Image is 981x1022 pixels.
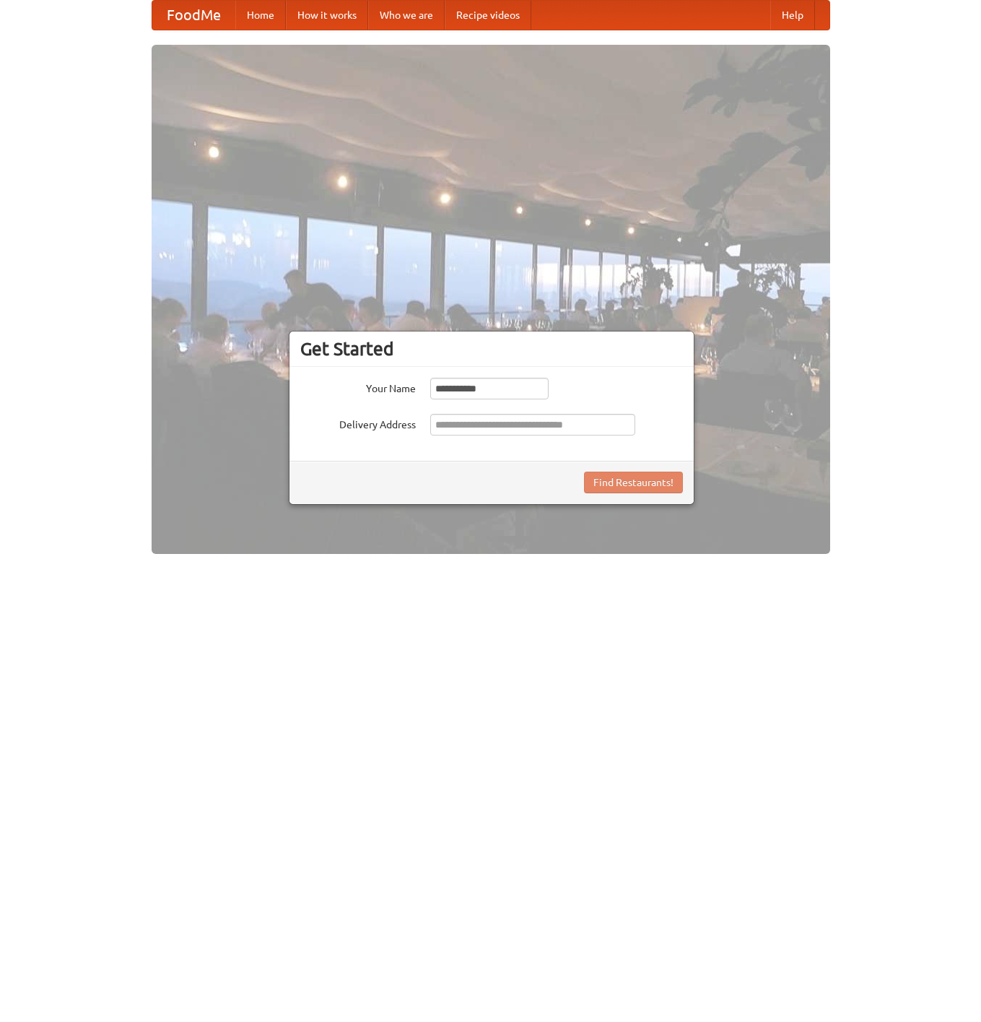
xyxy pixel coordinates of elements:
[368,1,445,30] a: Who we are
[300,338,683,360] h3: Get Started
[770,1,815,30] a: Help
[300,414,416,432] label: Delivery Address
[286,1,368,30] a: How it works
[445,1,531,30] a: Recipe videos
[235,1,286,30] a: Home
[152,1,235,30] a: FoodMe
[584,472,683,493] button: Find Restaurants!
[300,378,416,396] label: Your Name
